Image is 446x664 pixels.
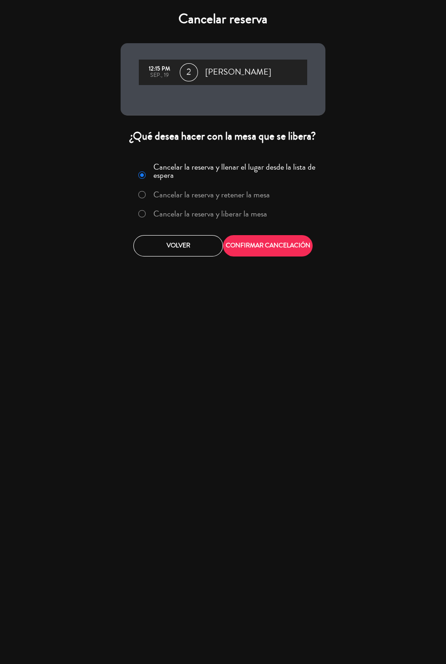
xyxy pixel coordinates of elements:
span: [PERSON_NAME] [205,65,271,79]
div: sep., 19 [143,72,175,79]
span: 2 [180,63,198,81]
button: Volver [133,235,223,257]
button: CONFIRMAR CANCELACIÓN [223,235,313,257]
label: Cancelar la reserva y retener la mesa [153,191,270,199]
label: Cancelar la reserva y liberar la mesa [153,210,267,218]
div: 12:15 PM [143,66,175,72]
label: Cancelar la reserva y llenar el lugar desde la lista de espera [153,163,320,179]
div: ¿Qué desea hacer con la mesa que se libera? [121,129,325,143]
h4: Cancelar reserva [121,11,325,27]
